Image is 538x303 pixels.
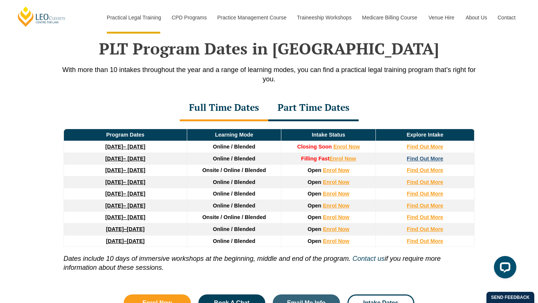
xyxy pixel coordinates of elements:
strong: [DATE] [105,214,123,220]
a: [DATE]– [DATE] [105,144,145,150]
a: Find Out More [407,179,443,185]
td: Intake Status [281,129,376,141]
td: Program Dates [64,129,187,141]
a: Find Out More [407,203,443,209]
span: [DATE] [127,238,145,244]
a: Venue Hire [423,1,460,34]
i: Dates include 10 days of immersive workshops at the beginning, middle and end of the program. [64,255,350,262]
a: Find Out More [407,167,443,173]
a: Enrol Now [330,156,356,162]
span: Online / Blended [213,203,256,209]
a: [DATE]– [DATE] [105,179,145,185]
a: [DATE]–[DATE] [106,226,145,232]
span: Onsite / Online / Blended [202,214,266,220]
strong: [DATE] [105,156,123,162]
a: Enrol Now [323,167,349,173]
strong: [DATE] [105,203,123,209]
span: [DATE] [127,226,145,232]
strong: [DATE] [105,179,123,185]
strong: [DATE] [106,238,124,244]
a: [DATE]– [DATE] [105,203,145,209]
a: Enrol Now [323,203,349,209]
span: Open [307,203,321,209]
div: Full Time Dates [180,95,268,121]
a: Find Out More [407,191,443,197]
a: [DATE]– [DATE] [105,191,145,197]
a: [DATE]– [DATE] [105,167,145,173]
span: Onsite / Online / Blended [202,167,266,173]
a: Contact us [352,255,384,262]
a: Enrol Now [333,144,360,150]
a: Practical Legal Training [101,1,166,34]
p: if you require more information about these sessions. [64,247,474,272]
a: Enrol Now [323,179,349,185]
iframe: LiveChat chat widget [488,253,519,284]
a: Enrol Now [323,214,349,220]
div: Part Time Dates [268,95,359,121]
a: Enrol Now [323,191,349,197]
span: Open [307,226,321,232]
a: Enrol Now [323,226,349,232]
span: Open [307,214,321,220]
a: Find Out More [407,156,443,162]
span: Open [307,167,321,173]
p: With more than 10 intakes throughout the year and a range of learning modes, you can find a pract... [56,65,482,84]
strong: [DATE] [105,167,123,173]
a: [DATE]– [DATE] [105,156,145,162]
a: Find Out More [407,238,443,244]
span: Online / Blended [213,144,256,150]
a: Find Out More [407,226,443,232]
span: Online / Blended [213,156,256,162]
span: Open [307,191,321,197]
strong: [DATE] [105,144,123,150]
span: Online / Blended [213,179,256,185]
a: About Us [460,1,492,34]
a: [DATE]– [DATE] [105,214,145,220]
strong: [DATE] [105,191,123,197]
a: CPD Programs [166,1,211,34]
a: Medicare Billing Course [356,1,423,34]
span: Online / Blended [213,191,256,197]
strong: Filling Fast [301,156,330,162]
a: Find Out More [407,144,443,150]
a: Practice Management Course [212,1,291,34]
span: Online / Blended [213,226,256,232]
a: [PERSON_NAME] Centre for Law [17,6,67,27]
a: Contact [492,1,521,34]
strong: [DATE] [106,226,124,232]
h2: PLT Program Dates in [GEOGRAPHIC_DATA] [56,39,482,58]
td: Explore Intake [376,129,474,141]
span: Open [307,238,321,244]
span: Closing Soon [297,144,332,150]
span: Online / Blended [213,238,256,244]
td: Learning Mode [187,129,281,141]
a: Traineeship Workshops [291,1,356,34]
a: [DATE]–[DATE] [106,238,145,244]
a: Enrol Now [323,238,349,244]
a: Find Out More [407,214,443,220]
span: Open [307,179,321,185]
